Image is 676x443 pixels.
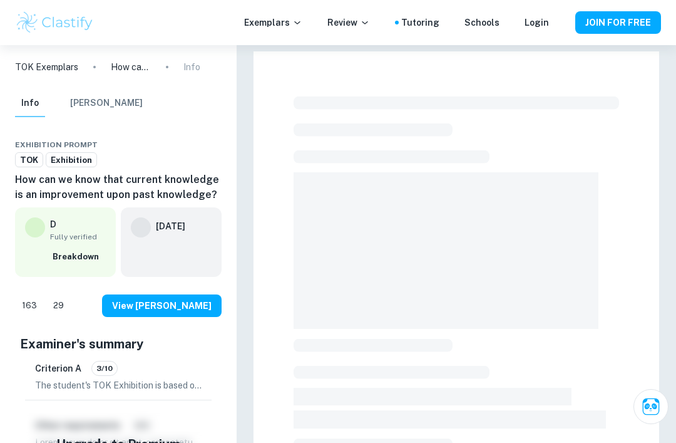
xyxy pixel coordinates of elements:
p: Info [183,60,200,74]
span: Exhibition [46,154,96,167]
button: JOIN FOR FREE [575,11,661,34]
a: TOK Exemplars [15,60,78,74]
p: The student's TOK Exhibition is based on the prompt "How can we know that current knowledge is an... [35,378,202,392]
button: Info [15,90,45,117]
button: Ask Clai [633,389,668,424]
a: TOK [15,152,43,168]
a: Tutoring [401,16,439,29]
div: Like [15,296,44,316]
p: Exemplars [244,16,302,29]
span: TOK [16,154,43,167]
button: Breakdown [49,248,106,266]
p: How can we know that current knowledge is an improvement upon past knowledge? [111,60,151,74]
h6: Criterion A [35,362,81,375]
span: 3/10 [92,363,117,374]
h6: [DATE] [156,219,185,233]
button: [PERSON_NAME] [70,90,143,117]
span: Fully verified [50,231,106,242]
div: Dislike [46,296,71,316]
span: Exhibition Prompt [15,139,98,150]
div: Report issue [212,137,222,152]
div: Download [187,137,197,152]
div: Bookmark [199,137,209,152]
a: Schools [464,16,499,29]
a: Exhibition [46,152,97,168]
p: D [50,217,56,231]
button: Help and Feedback [559,19,565,26]
h6: How can we know that current knowledge is an improvement upon past knowledge? [15,172,222,202]
img: Clastify logo [15,10,95,35]
h5: Examiner's summary [20,335,217,353]
a: Login [525,16,549,29]
div: Share [174,137,184,152]
button: View [PERSON_NAME] [102,294,222,317]
span: 163 [15,300,44,312]
span: 29 [46,300,71,312]
p: Review [327,16,370,29]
